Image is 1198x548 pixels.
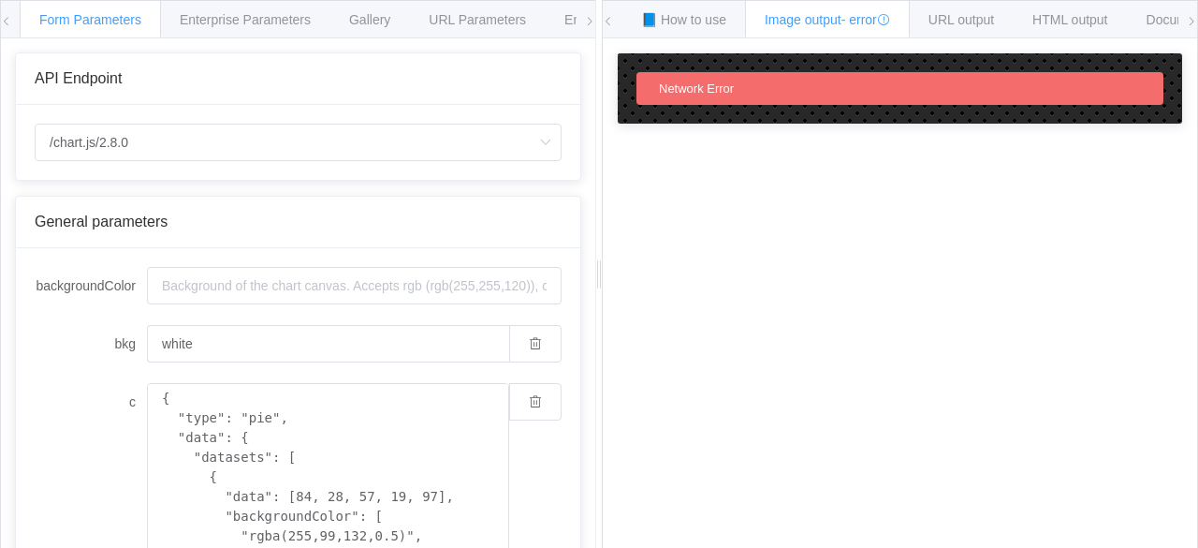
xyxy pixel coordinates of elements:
[39,12,141,27] span: Form Parameters
[35,70,122,86] span: API Endpoint
[349,12,390,27] span: Gallery
[659,81,734,96] span: Network Error
[35,214,168,230] span: General parameters
[35,383,147,421] label: c
[641,12,726,27] span: 📘 How to use
[35,124,562,161] input: Select
[765,12,890,27] span: Image output
[35,325,147,363] label: bkg
[35,267,147,304] label: backgroundColor
[147,325,509,363] input: Background of the chart canvas. Accepts rgb (rgb(255,255,120)), colors (red), and url-encoded hex...
[429,12,526,27] span: URL Parameters
[180,12,311,27] span: Enterprise Parameters
[147,267,562,304] input: Background of the chart canvas. Accepts rgb (rgb(255,255,120)), colors (red), and url-encoded hex...
[841,12,890,27] span: - error
[1032,12,1107,27] span: HTML output
[928,12,994,27] span: URL output
[564,12,645,27] span: Environments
